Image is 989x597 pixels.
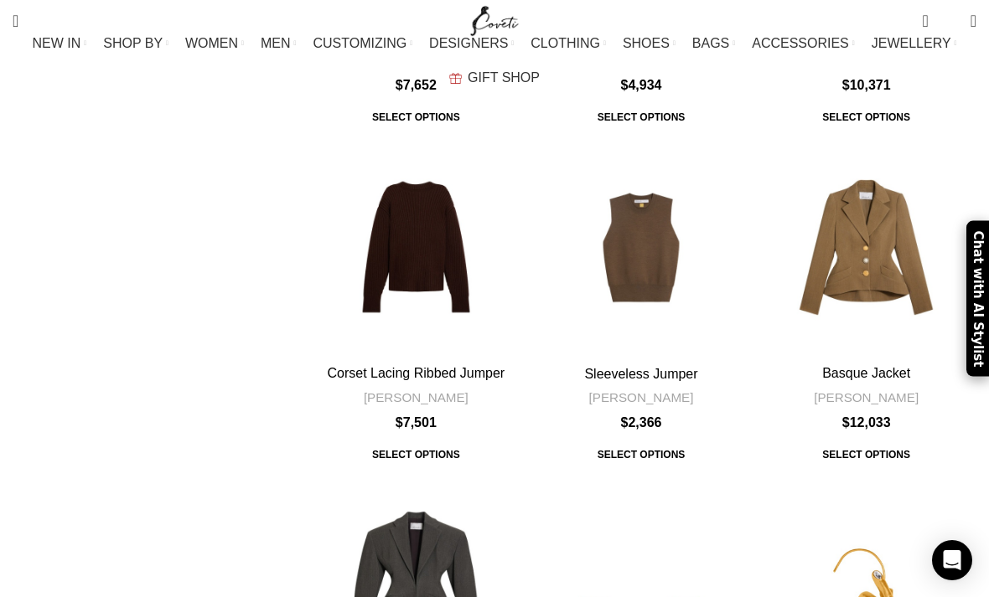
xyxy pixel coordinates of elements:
a: CUSTOMIZING [313,27,412,60]
a: NEW IN [33,27,87,60]
a: Corset Lacing Ribbed Jumper [327,366,505,380]
span: DESIGNERS [429,35,508,51]
a: MEN [261,27,296,60]
span: WOMEN [185,35,238,51]
a: [PERSON_NAME] [814,389,919,406]
a: Select options for “Sleeveless Jumper” [586,440,697,470]
span: ACCESSORIES [752,35,849,51]
span: $ [842,415,850,430]
span: SHOES [623,35,670,51]
a: 0 [914,4,936,38]
div: Main navigation [4,27,985,95]
bdi: 7,501 [396,415,437,430]
span: BAGS [692,35,729,51]
span: Select options [360,440,472,470]
a: [PERSON_NAME] [589,389,694,406]
a: Select options for “Cowboy Shirt” [586,102,697,132]
div: My Wishlist [941,4,958,38]
a: Select options for “Corset Lacing Ribbed Jumper” [360,440,472,470]
span: Select options [810,102,922,132]
a: CLOTHING [531,27,606,60]
span: Select options [360,102,472,132]
a: Basque Jacket [822,366,910,380]
span: JEWELLERY [872,35,951,51]
a: Corset Lacing Ribbed Jumper [306,137,526,358]
span: GIFT SHOP [468,69,540,85]
span: $ [396,415,403,430]
a: Select options for “Wide-Leg Embroidered Pants” [360,102,472,132]
a: Site logo [467,13,523,27]
a: Basque Jacket [756,137,976,358]
bdi: 2,366 [621,415,662,430]
a: JEWELLERY [872,27,957,60]
span: Select options [810,440,922,470]
a: [PERSON_NAME] [364,389,469,406]
span: MEN [261,35,291,51]
a: ACCESSORIES [752,27,855,60]
span: NEW IN [33,35,81,51]
a: Search [4,4,27,38]
span: CUSTOMIZING [313,35,406,51]
span: 0 [924,8,936,21]
div: Open Intercom Messenger [932,540,972,580]
span: SHOP BY [103,35,163,51]
bdi: 12,033 [842,415,891,430]
a: SHOES [623,27,676,60]
a: DESIGNERS [429,27,514,60]
a: Sleeveless Jumper [531,137,752,358]
span: Select options [586,440,697,470]
a: SHOP BY [103,27,168,60]
a: Select options for “Basque Jacket” [810,440,922,470]
a: Select options for “Padlock Jacket” [810,102,922,132]
a: GIFT SHOP [449,61,540,95]
span: CLOTHING [531,35,600,51]
span: $ [621,415,629,430]
a: BAGS [692,27,735,60]
img: GiftBag [449,73,462,84]
span: 0 [945,17,957,29]
span: Select options [586,102,697,132]
a: Sleeveless Jumper [584,367,697,381]
a: WOMEN [185,27,244,60]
